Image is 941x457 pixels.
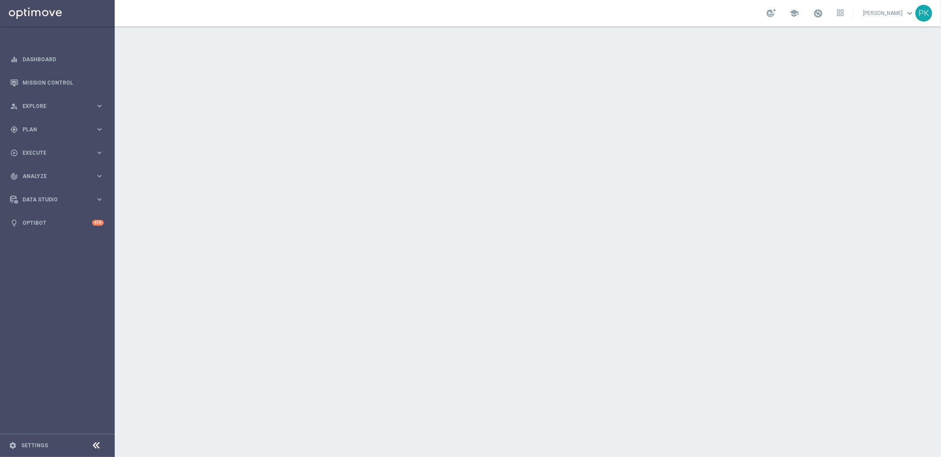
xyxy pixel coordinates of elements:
[10,102,18,110] i: person_search
[10,149,104,156] button: play_circle_outline Execute keyboard_arrow_right
[22,127,95,132] span: Plan
[22,48,104,71] a: Dashboard
[905,8,915,18] span: keyboard_arrow_down
[10,103,104,110] button: person_search Explore keyboard_arrow_right
[92,220,104,226] div: +10
[10,172,18,180] i: track_changes
[22,104,95,109] span: Explore
[10,71,104,94] div: Mission Control
[10,196,104,203] button: Data Studio keyboard_arrow_right
[915,5,932,22] div: PK
[10,126,104,133] button: gps_fixed Plan keyboard_arrow_right
[10,56,18,63] i: equalizer
[789,8,799,18] span: school
[95,149,104,157] i: keyboard_arrow_right
[22,150,95,156] span: Execute
[95,102,104,110] i: keyboard_arrow_right
[10,126,95,134] div: Plan
[10,126,18,134] i: gps_fixed
[862,7,915,20] a: [PERSON_NAME]keyboard_arrow_down
[22,174,95,179] span: Analyze
[95,172,104,180] i: keyboard_arrow_right
[10,173,104,180] button: track_changes Analyze keyboard_arrow_right
[10,149,95,157] div: Execute
[10,172,95,180] div: Analyze
[95,195,104,204] i: keyboard_arrow_right
[10,79,104,86] button: Mission Control
[21,443,48,448] a: Settings
[10,149,18,157] i: play_circle_outline
[22,71,104,94] a: Mission Control
[10,102,95,110] div: Explore
[95,125,104,134] i: keyboard_arrow_right
[10,48,104,71] div: Dashboard
[9,442,17,450] i: settings
[10,196,95,204] div: Data Studio
[22,211,92,234] a: Optibot
[10,211,104,234] div: Optibot
[10,219,104,227] button: lightbulb Optibot +10
[10,219,18,227] i: lightbulb
[22,197,95,202] span: Data Studio
[10,56,104,63] button: equalizer Dashboard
